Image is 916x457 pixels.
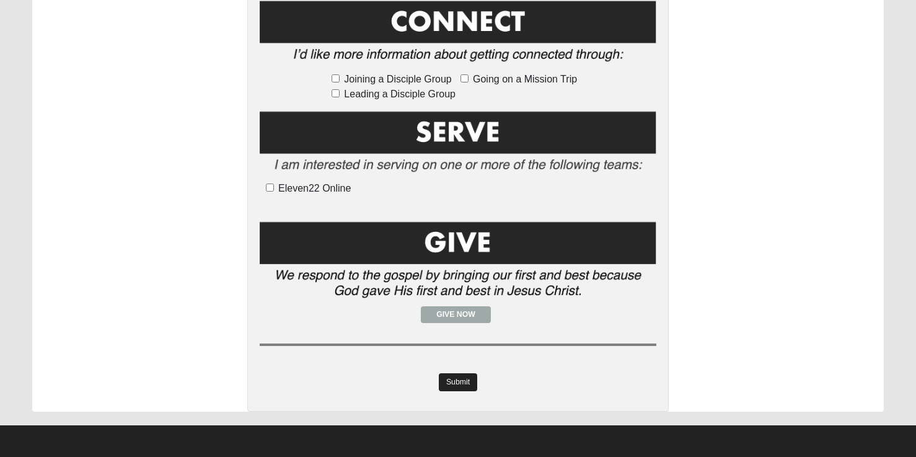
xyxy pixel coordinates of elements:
[332,74,340,82] input: Joining a Disciple Group
[344,87,456,102] span: Leading a Disciple Group
[421,306,491,323] a: Give Now
[344,72,451,87] span: Joining a Disciple Group
[332,89,340,97] input: Leading a Disciple Group
[260,220,656,306] img: Give.png
[460,74,469,82] input: Going on a Mission Trip
[260,109,656,180] img: Serve2.png
[278,183,351,193] span: Eleven22 Online
[266,184,274,192] input: Eleven22 Online
[439,373,477,391] a: Submit
[473,72,577,87] span: Going on a Mission Trip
